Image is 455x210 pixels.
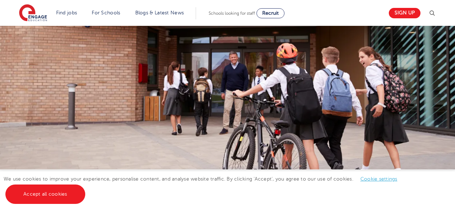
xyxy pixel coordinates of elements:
[262,10,279,16] span: Recruit
[19,4,47,22] img: Engage Education
[135,10,184,15] a: Blogs & Latest News
[56,10,77,15] a: Find jobs
[5,185,85,204] a: Accept all cookies
[4,176,405,197] span: We use cookies to improve your experience, personalise content, and analyse website traffic. By c...
[389,8,420,18] a: Sign up
[360,176,397,182] a: Cookie settings
[256,8,285,18] a: Recruit
[209,11,255,16] span: Schools looking for staff
[92,10,120,15] a: For Schools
